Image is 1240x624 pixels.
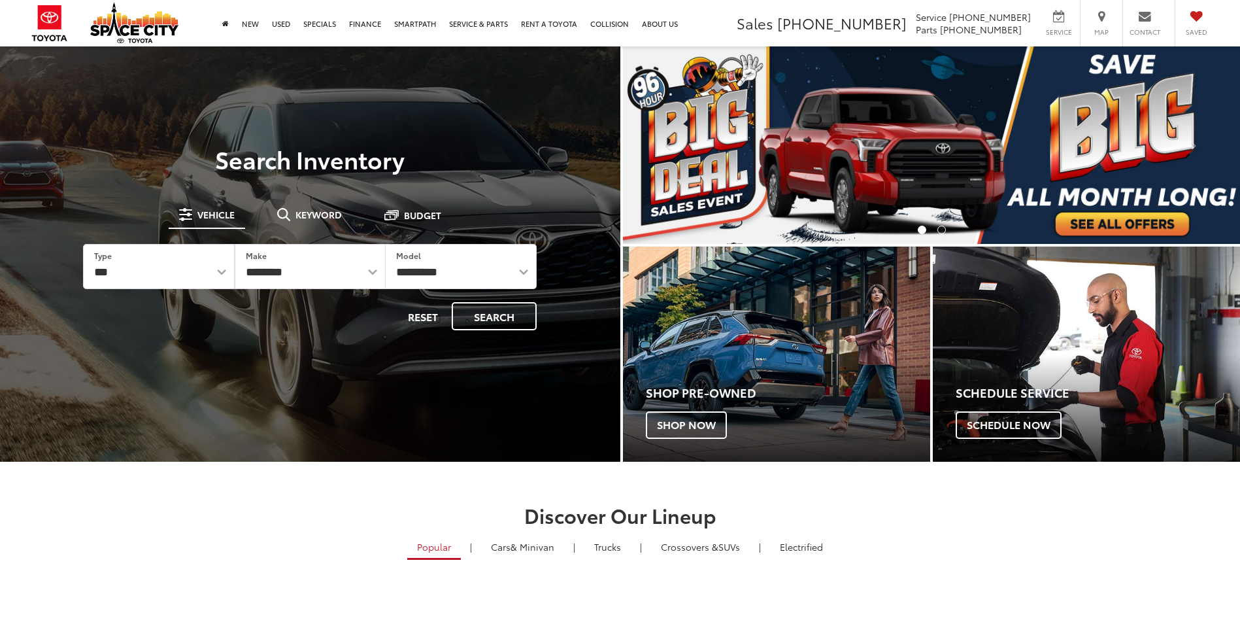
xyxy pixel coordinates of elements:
span: Keyword [295,210,342,219]
button: Reset [397,302,449,330]
a: Trucks [584,536,631,558]
span: Budget [404,211,441,220]
li: | [756,540,764,553]
span: [PHONE_NUMBER] [777,12,907,33]
a: SUVs [651,536,750,558]
div: Toyota [623,247,930,462]
a: Shop Pre-Owned Shop Now [623,247,930,462]
span: [PHONE_NUMBER] [949,10,1031,24]
button: Search [452,302,537,330]
label: Model [396,250,421,261]
h4: Shop Pre-Owned [646,387,930,400]
span: Map [1087,27,1116,37]
li: Go to slide number 1. [918,226,926,234]
li: | [570,540,578,553]
span: Service [1044,27,1073,37]
li: Go to slide number 2. [937,226,946,234]
h4: Schedule Service [956,387,1240,400]
span: Service [916,10,947,24]
div: Toyota [933,247,1240,462]
span: Sales [737,12,773,33]
span: Contact [1130,27,1160,37]
span: Shop Now [646,411,727,439]
span: [PHONE_NUMBER] [940,23,1022,36]
button: Click to view previous picture. [623,73,716,218]
span: & Minivan [511,540,554,553]
li: | [467,540,475,553]
button: Click to view next picture. [1147,73,1240,218]
h2: Discover Our Lineup [159,504,1081,526]
span: Saved [1182,27,1211,37]
li: | [637,540,645,553]
a: Schedule Service Schedule Now [933,247,1240,462]
label: Make [246,250,267,261]
h3: Search Inventory [55,146,565,172]
span: Schedule Now [956,411,1062,439]
img: Space City Toyota [90,3,178,43]
span: Crossovers & [661,540,718,553]
span: Vehicle [197,210,235,219]
a: Cars [481,536,564,558]
a: Electrified [770,536,833,558]
span: Parts [916,23,937,36]
label: Type [94,250,112,261]
a: Popular [407,536,461,560]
